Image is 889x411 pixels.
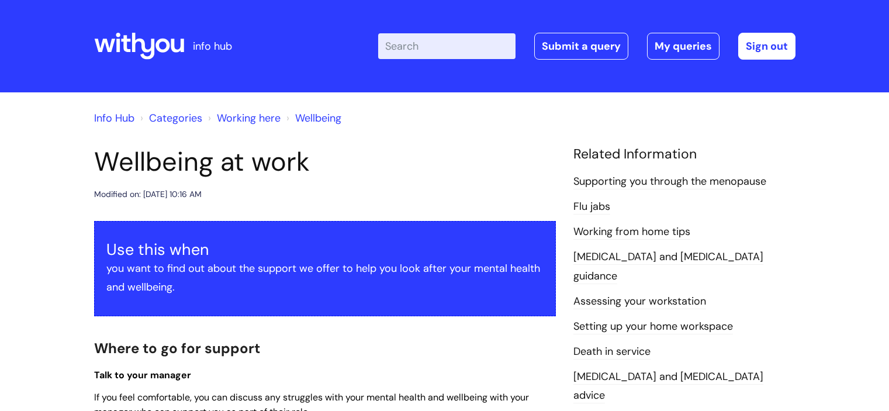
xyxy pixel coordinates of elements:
p: info hub [193,37,232,56]
a: Wellbeing [295,111,341,125]
a: Setting up your home workspace [573,319,733,334]
li: Solution home [137,109,202,127]
p: you want to find out about the support we offer to help you look after your mental health and wel... [106,259,544,297]
a: Supporting you through the menopause [573,174,766,189]
a: Working from home tips [573,225,690,240]
h3: Use this when [106,240,544,259]
li: Working here [205,109,281,127]
div: Modified on: [DATE] 10:16 AM [94,187,202,202]
span: Talk to your manager [94,369,191,381]
h4: Related Information [573,146,795,163]
li: Wellbeing [283,109,341,127]
a: [MEDICAL_DATA] and [MEDICAL_DATA] advice [573,369,763,403]
a: Assessing your workstation [573,294,706,309]
a: [MEDICAL_DATA] and [MEDICAL_DATA] guidance [573,250,763,284]
a: Flu jabs [573,199,610,215]
a: Working here [217,111,281,125]
a: Info Hub [94,111,134,125]
a: Death in service [573,344,651,360]
a: Submit a query [534,33,628,60]
span: Where to go for support [94,339,260,357]
input: Search [378,33,516,59]
h1: Wellbeing at work [94,146,556,178]
a: Sign out [738,33,795,60]
a: My queries [647,33,719,60]
div: | - [378,33,795,60]
a: Categories [149,111,202,125]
